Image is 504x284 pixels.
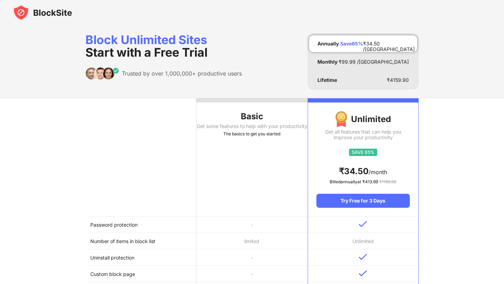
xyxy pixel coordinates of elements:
[379,179,396,184] span: ₹ 1199.88
[196,249,307,266] td: -
[359,221,367,227] img: v-blue.svg
[196,216,307,233] td: -
[85,34,242,59] div: Block Unlimited Sites
[316,194,410,208] div: Try Free for 3 Days
[317,59,337,65] div: Monthly
[85,266,196,282] td: Custom block page
[359,270,367,277] img: v-blue.svg
[317,41,339,47] div: Annually
[13,4,72,21] img: blocksite-icon-black.svg
[338,59,409,65] div: ₹ 99.99 /[GEOGRAPHIC_DATA]
[316,111,410,128] div: Unlimited
[335,111,348,128] img: img-premium-medal
[359,254,367,260] img: v-blue.svg
[363,41,415,47] div: ₹ 34.50 /[GEOGRAPHIC_DATA]
[317,77,337,83] div: Lifetime
[196,266,307,282] td: -
[196,111,307,122] div: Basic
[349,149,377,156] img: save65.svg
[85,67,119,80] img: trusted-by.svg
[85,45,208,59] span: Start with a Free Trial
[196,233,307,249] td: limited
[85,233,196,249] td: Number of items in block list
[196,130,307,137] div: The basics to get you started
[316,178,410,185] div: Billed annually at ₹ 413.99
[339,166,369,176] span: ₹ 34.50
[340,41,363,47] div: Save 65 %
[122,70,242,77] div: Trusted by over 1,000,000+ productive users
[316,166,410,177] div: /month
[85,216,196,233] td: Password protection
[316,129,410,140] div: Get all features that can help you improve your productivity
[308,233,419,249] td: Unlimited
[196,123,307,129] div: Get some features to help with your productivity
[85,249,196,266] td: Uninstall protection
[387,77,409,83] div: ₹ 4159.90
